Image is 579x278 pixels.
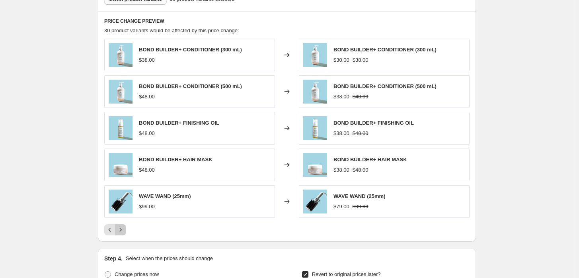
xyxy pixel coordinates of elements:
span: WAVE WAND (25mm) [139,193,191,199]
span: $79.00 [333,204,349,209]
nav: Pagination [104,224,126,235]
img: BB_2025_WaveWand_32mm_80x.jpg [109,190,133,213]
span: Change prices now [115,271,159,277]
h6: PRICE CHANGE PREVIEW [104,18,470,24]
p: Select when the prices should change [126,255,213,262]
span: $38.00 [333,94,349,100]
span: $48.00 [353,130,368,136]
span: $48.00 [353,167,368,173]
span: $48.00 [353,94,368,100]
span: BOND BUILDER+ CONDITIONER (500 mL) [139,83,242,89]
span: $99.00 [353,204,368,209]
span: WAVE WAND (25mm) [333,193,386,199]
span: $99.00 [139,204,155,209]
img: BB_2025_RapidRepair_BondBuilder__HairMask_250ml_80x.jpg [303,153,327,177]
img: BB_2025_WaveWand_32mm_80x.jpg [303,190,327,213]
img: BB_2025_RapidRepair_BondBuilder__FinishingOil_60ml_80x.jpg [303,116,327,140]
span: $38.00 [333,130,349,136]
span: 30 product variants would be affected by this price change: [104,27,239,33]
span: $48.00 [139,167,155,173]
button: Previous [104,224,115,235]
span: $38.00 [333,167,349,173]
span: $30.00 [333,57,349,63]
span: BOND BUILDER+ FINISHING OIL [333,120,414,126]
img: BB_2025_RapidRepair_BondBuilder__Conditioner_500ml_80x.jpg [303,43,327,67]
span: BOND BUILDER+ HAIR MASK [333,157,407,162]
img: BB_2025_RapidRepair_BondBuilder__Conditioner_500ml_80x.jpg [109,80,133,104]
span: $48.00 [139,130,155,136]
button: Next [115,224,126,235]
span: $48.00 [139,94,155,100]
img: BB_2025_RapidRepair_BondBuilder__FinishingOil_60ml_80x.jpg [109,116,133,140]
span: BOND BUILDER+ CONDITIONER (300 mL) [333,47,437,53]
span: BOND BUILDER+ HAIR MASK [139,157,212,162]
h2: Step 4. [104,255,123,262]
span: BOND BUILDER+ FINISHING OIL [139,120,219,126]
span: $38.00 [353,57,368,63]
img: BB_2025_RapidRepair_BondBuilder__Conditioner_500ml_80x.jpg [109,43,133,67]
img: BB_2025_RapidRepair_BondBuilder__Conditioner_500ml_80x.jpg [303,80,327,104]
span: BOND BUILDER+ CONDITIONER (500 mL) [333,83,437,89]
span: Revert to original prices later? [312,271,381,277]
img: BB_2025_RapidRepair_BondBuilder__HairMask_250ml_80x.jpg [109,153,133,177]
span: $38.00 [139,57,155,63]
span: BOND BUILDER+ CONDITIONER (300 mL) [139,47,242,53]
